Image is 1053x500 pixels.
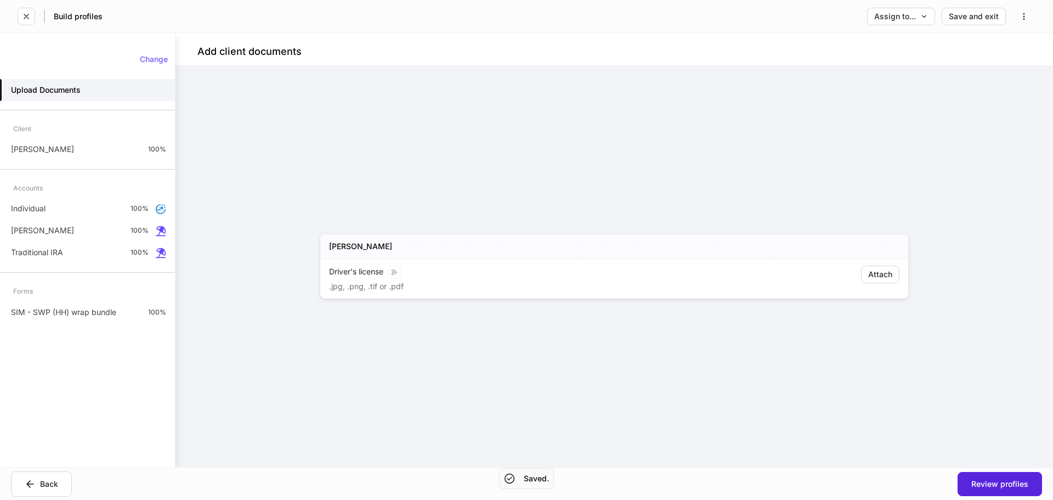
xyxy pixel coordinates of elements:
div: Forms [13,282,33,301]
button: Review profiles [958,472,1042,496]
h5: Saved. [524,473,549,484]
p: .jpg, .png, .tif or .pdf [329,281,404,292]
div: Accounts [13,178,43,198]
button: Back [11,471,72,497]
p: [PERSON_NAME] [11,144,74,155]
div: Client [13,119,31,138]
p: Traditional IRA [11,247,63,258]
p: 100% [131,226,149,235]
div: Assign to... [874,13,928,20]
button: Save and exit [942,8,1006,25]
div: Driver's license [329,266,757,279]
h4: Add client documents [197,45,302,58]
button: Assign to... [867,8,935,25]
h5: Upload Documents [11,85,81,95]
p: [PERSON_NAME] [11,225,74,236]
p: 100% [148,145,166,154]
h5: [PERSON_NAME] [329,241,392,252]
div: Change [140,55,168,63]
h5: Build profiles [54,11,103,22]
p: 100% [131,204,149,213]
p: Individual [11,203,46,214]
p: 100% [131,248,149,257]
button: Change [133,50,175,68]
p: SIM - SWP (HH) wrap bundle [11,307,116,318]
div: Back [25,479,58,490]
button: Attach [861,266,899,283]
div: Attach [868,271,892,278]
div: Review profiles [971,480,1028,488]
div: Save and exit [949,13,999,20]
p: 100% [148,308,166,317]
